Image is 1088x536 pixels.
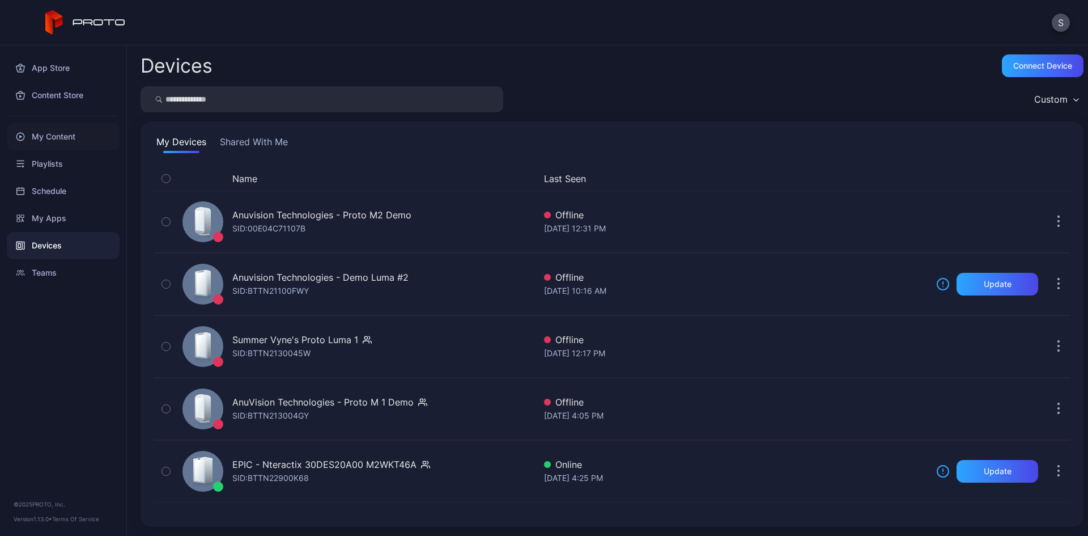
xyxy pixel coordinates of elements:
div: [DATE] 12:17 PM [544,347,927,360]
a: Teams [7,259,120,286]
div: Offline [544,271,927,284]
div: Anuvision Technologies - Demo Luma #2 [232,271,409,284]
button: Name [232,172,257,185]
a: App Store [7,54,120,82]
button: Shared With Me [218,135,290,153]
a: Content Store [7,82,120,109]
div: © 2025 PROTO, Inc. [14,500,113,509]
span: Version 1.13.0 • [14,516,52,522]
div: [DATE] 4:05 PM [544,409,927,423]
div: Online [544,458,927,471]
button: Connect device [1002,54,1083,77]
div: Update Device [932,172,1034,185]
div: Update [984,280,1011,289]
div: SID: BTTN22900K68 [232,471,309,485]
div: SID: BTTN213004GY [232,409,309,423]
div: SID: BTTN21100FWY [232,284,309,298]
a: My Apps [7,205,120,232]
div: Connect device [1013,61,1072,70]
button: Last Seen [544,172,923,185]
div: Anuvision Technologies - Proto M2 Demo [232,208,411,222]
div: AnuVision Technologies - Proto M 1 Demo [232,395,414,409]
button: Update [957,273,1038,296]
a: Playlists [7,150,120,178]
div: [DATE] 10:16 AM [544,284,927,298]
div: [DATE] 12:31 PM [544,222,927,235]
div: EPIC - Nteractix 30DES20A00 M2WKT46A [232,458,416,471]
a: Terms Of Service [52,516,99,522]
div: [DATE] 4:25 PM [544,471,927,485]
button: S [1052,14,1070,32]
div: Update [984,467,1011,476]
div: Offline [544,395,927,409]
h2: Devices [141,56,212,76]
div: Offline [544,333,927,347]
div: Custom [1034,94,1068,105]
button: Custom [1028,86,1083,112]
div: Offline [544,208,927,222]
button: Update [957,460,1038,483]
a: My Content [7,123,120,150]
div: Summer Vyne's Proto Luma 1 [232,333,358,347]
div: SID: 00E04C71107B [232,222,305,235]
a: Schedule [7,178,120,205]
div: Options [1047,172,1070,185]
div: SID: BTTN2130045W [232,347,311,360]
button: My Devices [154,135,209,153]
a: Devices [7,232,120,259]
